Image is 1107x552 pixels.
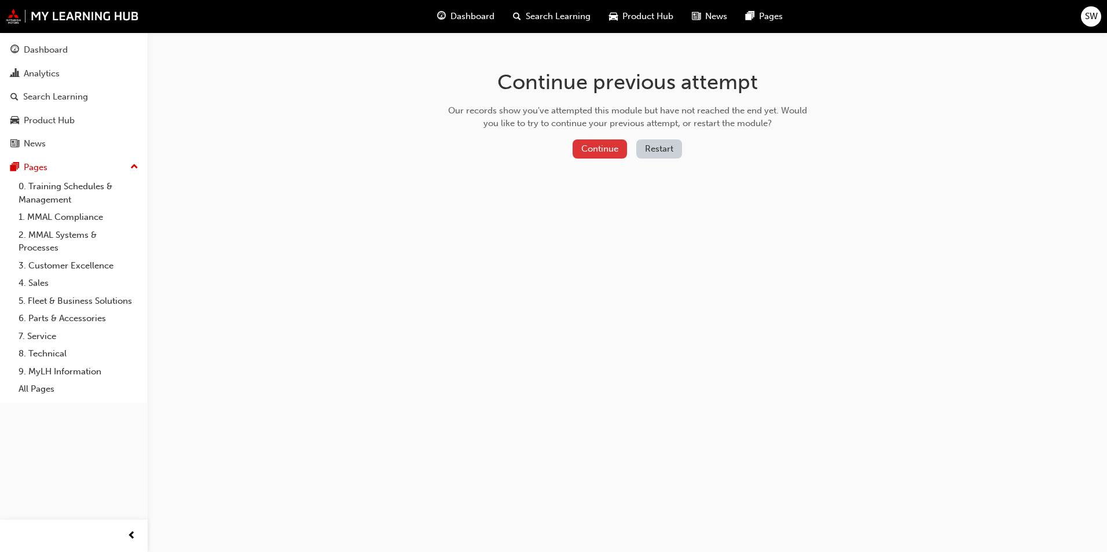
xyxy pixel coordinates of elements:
[14,208,143,226] a: 1. MMAL Compliance
[14,363,143,381] a: 9. MyLH Information
[759,10,783,23] span: Pages
[10,69,19,79] span: chart-icon
[437,9,446,24] span: guage-icon
[10,45,19,56] span: guage-icon
[14,274,143,292] a: 4. Sales
[1085,10,1098,23] span: SW
[14,327,143,345] a: 7. Service
[5,157,143,178] button: Pages
[14,345,143,363] a: 8. Technical
[622,10,673,23] span: Product Hub
[23,90,88,104] div: Search Learning
[5,133,143,154] a: News
[705,10,727,23] span: News
[636,139,682,159] button: Restart
[24,43,68,57] div: Dashboard
[5,37,143,157] button: DashboardAnalyticsSearch LearningProduct HubNews
[10,163,19,173] span: pages-icon
[10,116,19,126] span: car-icon
[14,178,143,208] a: 0. Training Schedules & Management
[5,86,143,108] a: Search Learning
[14,226,143,257] a: 2. MMAL Systems & Processes
[692,9,701,24] span: news-icon
[14,380,143,398] a: All Pages
[24,114,75,127] div: Product Hub
[609,9,618,24] span: car-icon
[5,110,143,131] a: Product Hub
[504,5,600,28] a: search-iconSearch Learning
[14,257,143,275] a: 3. Customer Excellence
[450,10,494,23] span: Dashboard
[24,67,60,80] div: Analytics
[683,5,736,28] a: news-iconNews
[573,139,627,159] button: Continue
[513,9,521,24] span: search-icon
[736,5,792,28] a: pages-iconPages
[130,160,138,175] span: up-icon
[10,139,19,149] span: news-icon
[127,529,136,543] span: prev-icon
[600,5,683,28] a: car-iconProduct Hub
[5,39,143,61] a: Dashboard
[6,9,139,24] img: mmal
[428,5,504,28] a: guage-iconDashboard
[14,292,143,310] a: 5. Fleet & Business Solutions
[1081,6,1101,27] button: SW
[5,63,143,84] a: Analytics
[526,10,591,23] span: Search Learning
[746,9,754,24] span: pages-icon
[10,92,19,102] span: search-icon
[24,137,46,150] div: News
[14,310,143,327] a: 6. Parts & Accessories
[444,69,811,95] h1: Continue previous attempt
[444,104,811,130] div: Our records show you've attempted this module but have not reached the end yet. Would you like to...
[24,161,47,174] div: Pages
